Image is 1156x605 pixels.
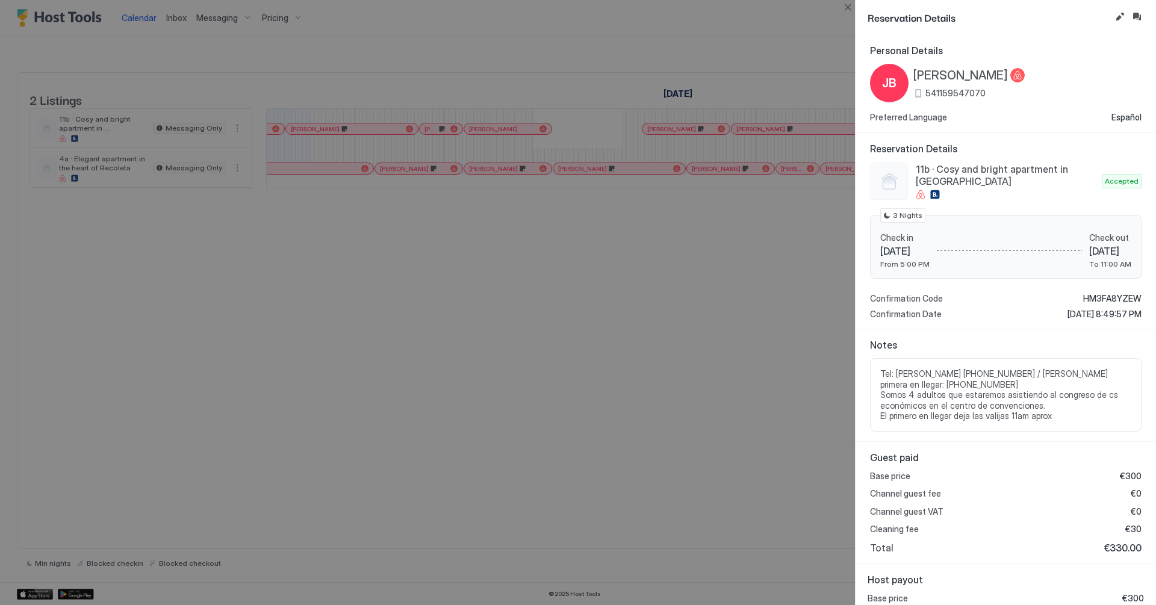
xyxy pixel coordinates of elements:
[870,524,919,535] span: Cleaning fee
[893,210,922,221] span: 3 Nights
[870,143,1142,155] span: Reservation Details
[1089,245,1131,257] span: [DATE]
[1111,112,1142,123] span: Español
[870,339,1142,351] span: Notes
[870,542,893,554] span: Total
[1125,524,1142,535] span: €30
[1104,542,1142,554] span: €330.00
[1113,10,1127,24] button: Edit reservation
[12,564,41,593] iframe: Intercom live chat
[870,309,942,320] span: Confirmation Date
[870,506,943,517] span: Channel guest VAT
[868,10,1110,25] span: Reservation Details
[913,68,1008,83] span: [PERSON_NAME]
[1122,593,1144,604] span: €300
[880,245,930,257] span: [DATE]
[1130,10,1144,24] button: Inbox
[1131,488,1142,499] span: €0
[916,163,1097,187] span: 11b · Cosy and bright apartment in [GEOGRAPHIC_DATA]
[1083,293,1142,304] span: HM3FA8YZEW
[870,293,943,304] span: Confirmation Code
[868,574,1144,586] span: Host payout
[870,451,1142,464] span: Guest paid
[925,88,986,99] span: 541159547070
[870,488,941,499] span: Channel guest fee
[870,45,1142,57] span: Personal Details
[880,232,930,243] span: Check in
[880,368,1131,421] span: Tel: [PERSON_NAME] [PHONE_NUMBER] / [PERSON_NAME] primera en llegar: [PHONE_NUMBER] Somos 4 adult...
[1105,176,1139,187] span: Accepted
[1089,232,1131,243] span: Check out
[870,112,947,123] span: Preferred Language
[1067,309,1142,320] span: [DATE] 8:49:57 PM
[1120,471,1142,482] span: €300
[1131,506,1142,517] span: €0
[882,74,897,92] span: JB
[870,471,910,482] span: Base price
[880,259,930,268] span: From 5:00 PM
[1089,259,1131,268] span: To 11:00 AM
[868,593,908,604] span: Base price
